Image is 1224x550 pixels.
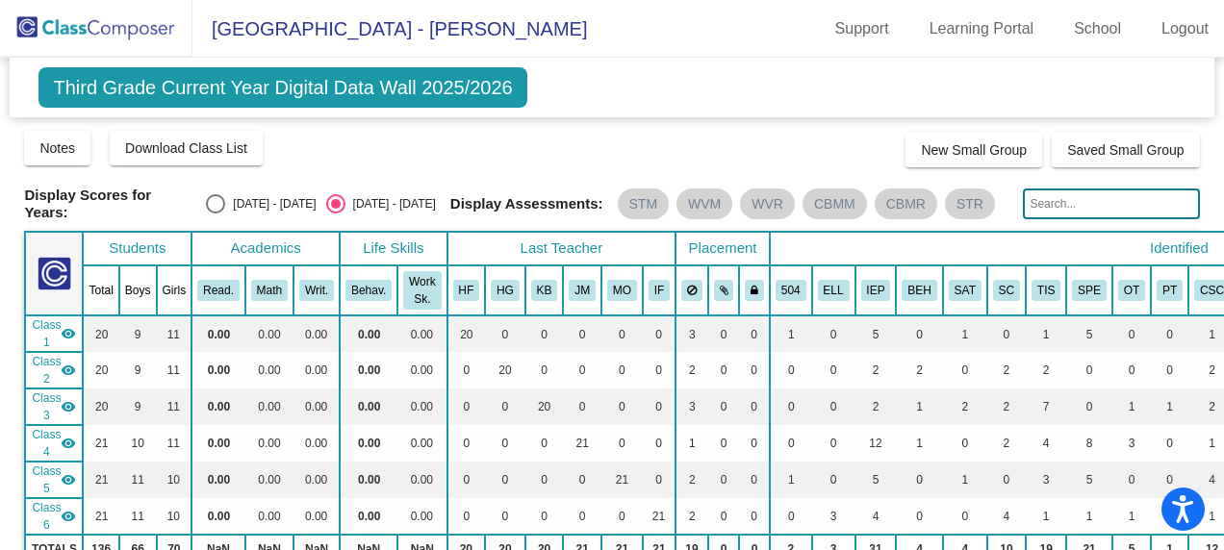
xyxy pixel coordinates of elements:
[676,498,708,535] td: 2
[125,140,247,156] span: Download Class List
[83,265,118,315] th: Total
[24,187,191,221] span: Display Scores for Years:
[770,425,812,462] td: 0
[770,265,812,315] th: 504 Plan
[563,425,601,462] td: 21
[245,462,293,498] td: 0.00
[119,425,157,462] td: 10
[1066,388,1112,425] td: 0
[812,498,855,535] td: 3
[191,315,245,352] td: 0.00
[485,388,525,425] td: 0
[299,280,334,301] button: Writ.
[293,498,340,535] td: 0.00
[607,280,637,301] button: MO
[340,352,397,388] td: 0.00
[83,232,191,265] th: Students
[643,352,676,388] td: 0
[643,425,676,462] td: 0
[601,315,643,352] td: 0
[83,462,118,498] td: 21
[1112,462,1151,498] td: 0
[1023,188,1199,219] input: Search...
[855,498,897,535] td: 4
[447,388,486,425] td: 0
[987,462,1026,498] td: 0
[708,265,740,315] th: Keep with students
[491,280,520,301] button: HG
[601,425,643,462] td: 0
[1066,425,1112,462] td: 8
[32,316,61,351] span: Class 1
[618,188,670,219] mat-chip: STM
[949,280,982,301] button: SAT
[293,315,340,352] td: 0.00
[676,188,732,219] mat-chip: WVM
[32,462,61,497] span: Class 5
[293,462,340,498] td: 0.00
[61,436,76,451] mat-icon: visibility
[1151,462,1188,498] td: 0
[1058,13,1136,44] a: School
[740,188,795,219] mat-chip: WVR
[32,389,61,424] span: Class 3
[987,315,1026,352] td: 0
[739,352,770,388] td: 0
[157,425,192,462] td: 11
[776,280,806,301] button: 504
[25,462,83,498] td: Megan Ost - No Class Name
[896,498,942,535] td: 0
[649,280,670,301] button: IF
[245,498,293,535] td: 0.00
[119,315,157,352] td: 9
[1072,280,1107,301] button: SPE
[531,280,558,301] button: KB
[397,425,446,462] td: 0.00
[1151,425,1188,462] td: 0
[447,352,486,388] td: 0
[1067,142,1184,158] span: Saved Small Group
[1032,280,1060,301] button: TIS
[770,388,812,425] td: 0
[345,280,392,301] button: Behav.
[896,388,942,425] td: 1
[25,388,83,425] td: Kayla Bruce - No Class Name
[770,498,812,535] td: 0
[157,315,192,352] td: 11
[340,498,397,535] td: 0.00
[943,352,987,388] td: 0
[485,265,525,315] th: Haley Goodlin
[525,265,564,315] th: Kayla Bruce
[191,498,245,535] td: 0.00
[708,388,740,425] td: 0
[83,388,118,425] td: 20
[943,315,987,352] td: 1
[739,265,770,315] th: Keep with teacher
[61,399,76,414] mat-icon: visibility
[739,388,770,425] td: 0
[855,265,897,315] th: Individualized Education Plan
[1112,352,1151,388] td: 0
[191,352,245,388] td: 0.00
[525,425,564,462] td: 0
[739,425,770,462] td: 0
[563,352,601,388] td: 0
[1112,388,1151,425] td: 1
[245,315,293,352] td: 0.00
[25,425,83,462] td: Jenna Maine - No Class Name
[525,462,564,498] td: 0
[943,462,987,498] td: 1
[601,265,643,315] th: Megan Ost
[83,352,118,388] td: 20
[1026,265,1066,315] th: Title Support
[676,265,708,315] th: Keep away students
[397,388,446,425] td: 0.00
[192,13,587,44] span: [GEOGRAPHIC_DATA] - [PERSON_NAME]
[643,315,676,352] td: 0
[340,425,397,462] td: 0.00
[447,265,486,315] th: Hymandria Ferrell
[1112,315,1151,352] td: 0
[485,425,525,462] td: 0
[987,425,1026,462] td: 2
[1151,498,1188,535] td: 0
